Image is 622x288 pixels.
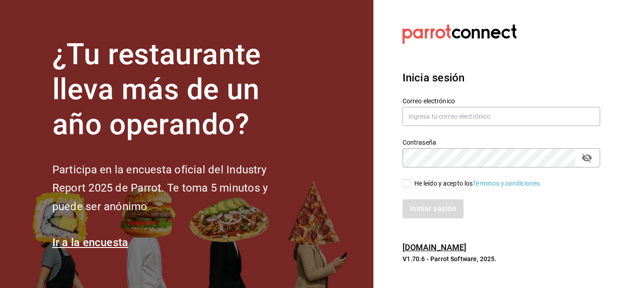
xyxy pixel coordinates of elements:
p: V1.70.6 - Parrot Software, 2025. [403,254,600,263]
h3: Inicia sesión [403,70,600,86]
button: passwordField [579,150,595,166]
h2: Participa en la encuesta oficial del Industry Report 2025 de Parrot. Te toma 5 minutos y puede se... [52,161,298,216]
a: [DOMAIN_NAME] [403,243,467,252]
a: Ir a la encuesta [52,236,128,249]
label: Contraseña [403,139,600,146]
label: Correo electrónico [403,98,600,104]
a: Términos y condiciones. [473,180,541,187]
h1: ¿Tu restaurante lleva más de un año operando? [52,37,298,142]
input: Ingresa tu correo electrónico [403,107,600,126]
div: He leído y acepto los [414,179,542,188]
